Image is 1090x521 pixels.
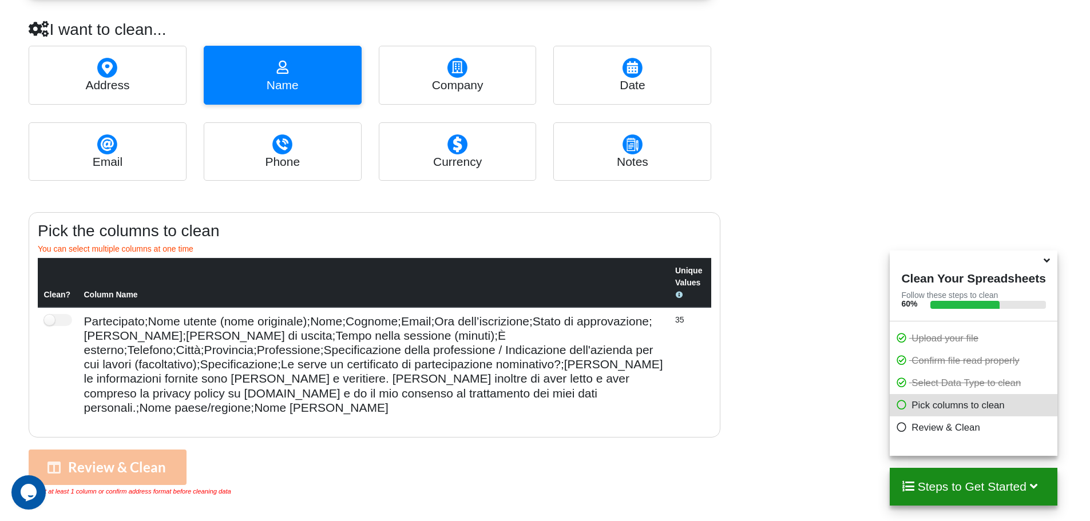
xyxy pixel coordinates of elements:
[32,78,183,92] h4: address
[895,398,1054,412] p: Pick columns to clean
[38,244,711,254] h6: You can select multiple columns at one time
[669,307,711,420] td: 35
[901,479,1045,494] h4: Steps to Get Started
[207,78,358,92] h4: name
[84,314,663,415] h4: Partecipato;Nome utente (nome originale);Nome;Cognome;Email;Ora dell’iscrizione;Stato di approvaz...
[447,134,467,154] img: Currency.png
[29,488,231,495] i: Select at least 1 column or confirm address format before cleaning data
[890,289,1057,301] p: Follow these steps to clean
[382,78,533,92] h4: company
[272,58,292,78] img: Name.png
[623,58,643,78] img: Date.png
[97,58,117,78] img: Address.png
[38,221,711,241] h2: Pick the columns to clean
[97,134,117,154] img: Email.png
[447,58,467,78] img: Company.png
[29,19,1061,39] h2: I want to clean...
[32,154,183,169] h4: email
[557,154,708,169] h4: notes
[38,258,78,308] th: Clean?
[895,331,1054,345] p: Upload your file
[895,376,1054,390] p: Select Data Type to clean
[895,353,1054,368] p: Confirm file read properly
[382,154,533,169] h4: currency
[890,268,1057,285] h4: Clean Your Spreadsheets
[11,475,48,510] iframe: chat widget
[272,134,292,154] img: Phone.png
[669,258,711,308] th: Unique Values
[623,134,643,154] img: Notes.png
[895,420,1054,435] p: Review & Clean
[557,78,708,92] h4: date
[78,258,669,308] th: Column Name
[207,154,358,169] h4: phone
[901,299,917,308] b: 60 %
